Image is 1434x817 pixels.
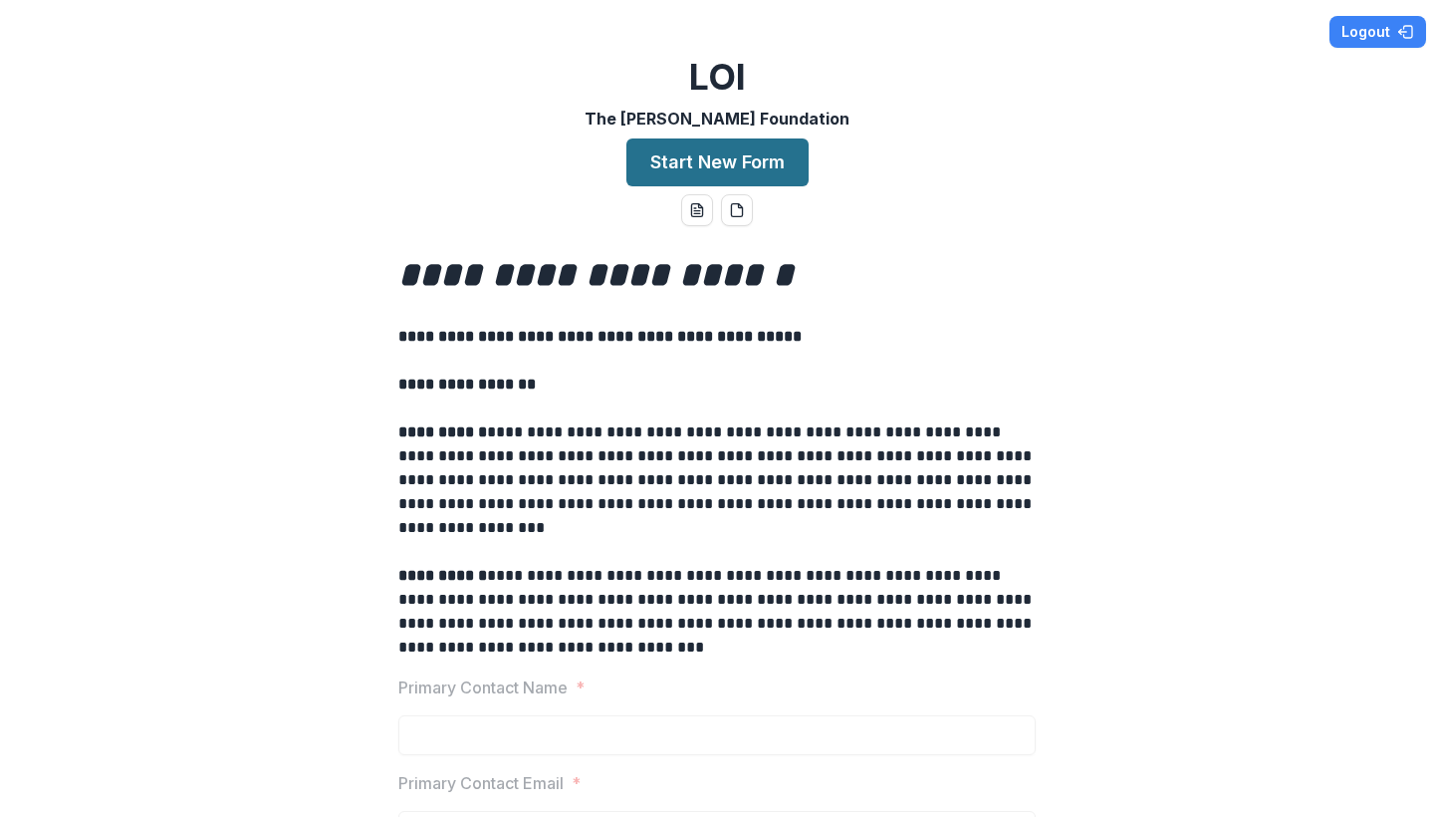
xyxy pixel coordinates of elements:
[681,194,713,226] button: word-download
[1329,16,1426,48] button: Logout
[721,194,753,226] button: pdf-download
[585,107,849,131] p: The [PERSON_NAME] Foundation
[398,676,568,699] p: Primary Contact Name
[689,56,746,99] h2: LOI
[626,138,809,186] button: Start New Form
[398,771,564,795] p: Primary Contact Email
